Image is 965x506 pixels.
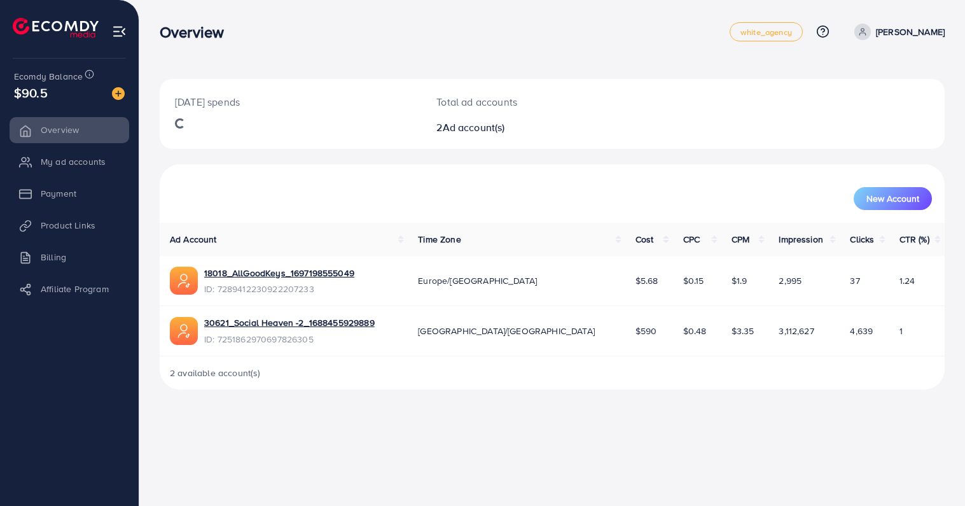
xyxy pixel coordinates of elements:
span: [GEOGRAPHIC_DATA]/[GEOGRAPHIC_DATA] [418,325,595,337]
span: 4,639 [850,325,873,337]
span: Europe/[GEOGRAPHIC_DATA] [418,274,537,287]
span: ID: 7251862970697826305 [204,333,375,346]
span: $1.9 [732,274,747,287]
span: Cost [635,233,654,246]
span: 2 available account(s) [170,367,261,379]
img: ic-ads-acc.e4c84228.svg [170,267,198,295]
span: 3,112,627 [779,325,814,337]
p: [PERSON_NAME] [876,24,945,39]
p: [DATE] spends [175,94,406,109]
span: $0.48 [683,325,707,337]
span: $5.68 [635,274,658,287]
span: New Account [866,194,919,203]
img: ic-ads-acc.e4c84228.svg [170,317,198,345]
span: 1 [899,325,903,337]
span: CPC [683,233,700,246]
span: 1.24 [899,274,915,287]
span: Time Zone [418,233,461,246]
span: $0.15 [683,274,704,287]
img: image [112,87,125,100]
h2: 2 [436,122,602,134]
span: Clicks [850,233,874,246]
span: 37 [850,274,859,287]
span: $3.35 [732,325,754,337]
a: [PERSON_NAME] [849,24,945,40]
span: CTR (%) [899,233,929,246]
span: $590 [635,325,657,337]
a: 18018_AllGoodKeys_1697198555049 [204,267,354,279]
p: Total ad accounts [436,94,602,109]
span: 2,995 [779,274,802,287]
span: white_agency [740,28,792,36]
img: menu [112,24,127,39]
h3: Overview [160,23,234,41]
img: logo [13,18,99,38]
span: Ecomdy Balance [14,70,83,83]
span: Impression [779,233,823,246]
span: $90.5 [14,83,48,102]
span: Ad Account [170,233,217,246]
span: ID: 7289412230922207233 [204,283,354,295]
span: Ad account(s) [443,120,505,134]
button: New Account [854,187,932,210]
a: white_agency [730,22,803,41]
a: 30621_Social Heaven -2_1688455929889 [204,316,375,329]
span: CPM [732,233,749,246]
